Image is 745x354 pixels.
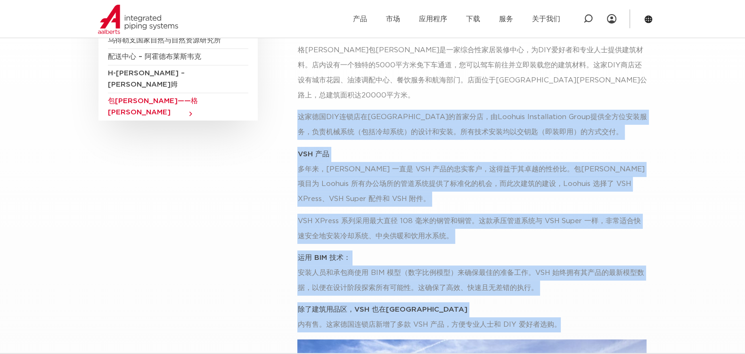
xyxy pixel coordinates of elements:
[108,93,248,121] a: 包[PERSON_NAME]——格[PERSON_NAME]
[108,65,248,93] a: H-[PERSON_NAME] – [PERSON_NAME]姆
[385,16,400,23] font: 市场
[297,321,561,328] font: 内有售。这家德国连锁店新增了多款 VSH 产品，方便专业人士和 DIY 爱好者选购。
[108,97,198,116] font: 包[PERSON_NAME]——格[PERSON_NAME]
[532,16,560,23] font: 关于我们
[352,16,367,23] font: 产品
[418,1,447,37] a: 应用程序
[108,53,201,60] font: 配送中心 – 阿霍德布莱斯韦克
[108,70,185,88] font: H-[PERSON_NAME] – [PERSON_NAME]姆
[297,217,640,240] font: VSH XPress 系列采用最大直径 108 毫米的钢管和铜管。这款承压管道系统与 VSH Super 一样，非常适合快速安全地安装冷却系统、中央供暖和饮用水系统。
[499,16,513,23] font: 服务
[108,37,221,44] font: 乌得勒支国家自然与自然资源研究所
[466,16,480,23] font: 下载
[297,269,644,291] font: 安装人员和承包商使用 BIM 模型（数字比例模型）来确保最佳的准备工作。VSH 始终拥有其产品的最新模型数据，以便在设计阶段探索所有可能性。这确保了高效、快速且无差错的执行。
[297,113,647,136] font: 这家德国DIY连锁店在[GEOGRAPHIC_DATA]的首家分店，由Loohuis Installation Group提供全方位安装服务，负责机械系统（包括冷却系统）的设计和安装。所有技术安...
[297,306,467,313] font: 除了建筑用品区，VSH 也在[GEOGRAPHIC_DATA]
[352,1,367,37] a: 产品
[297,47,647,99] font: 格[PERSON_NAME]包[PERSON_NAME]是一家综合性家居装修中心，为DIY爱好者和专业人士提供建筑材料。店内设有一个独特的5000平方米免下车通道，您可以驾车前往并立即装载您的建...
[108,49,248,65] a: 配送中心 – 阿霍德布莱斯韦克
[385,1,400,37] a: 市场
[108,32,248,49] a: 乌得勒支国家自然与自然资源研究所
[297,254,350,261] font: 运用 BIM 技术：
[418,16,447,23] font: 应用程序
[297,151,329,158] font: VSH 产品
[297,166,644,203] font: 多年来，[PERSON_NAME] 一直是 VSH 产品的忠实客户，这得益于其卓越的性价比。包[PERSON_NAME]项目为 Loohuis 所有办公场所的管道系统提供了标准化的机会，而此次建...
[352,1,560,37] nav: 菜单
